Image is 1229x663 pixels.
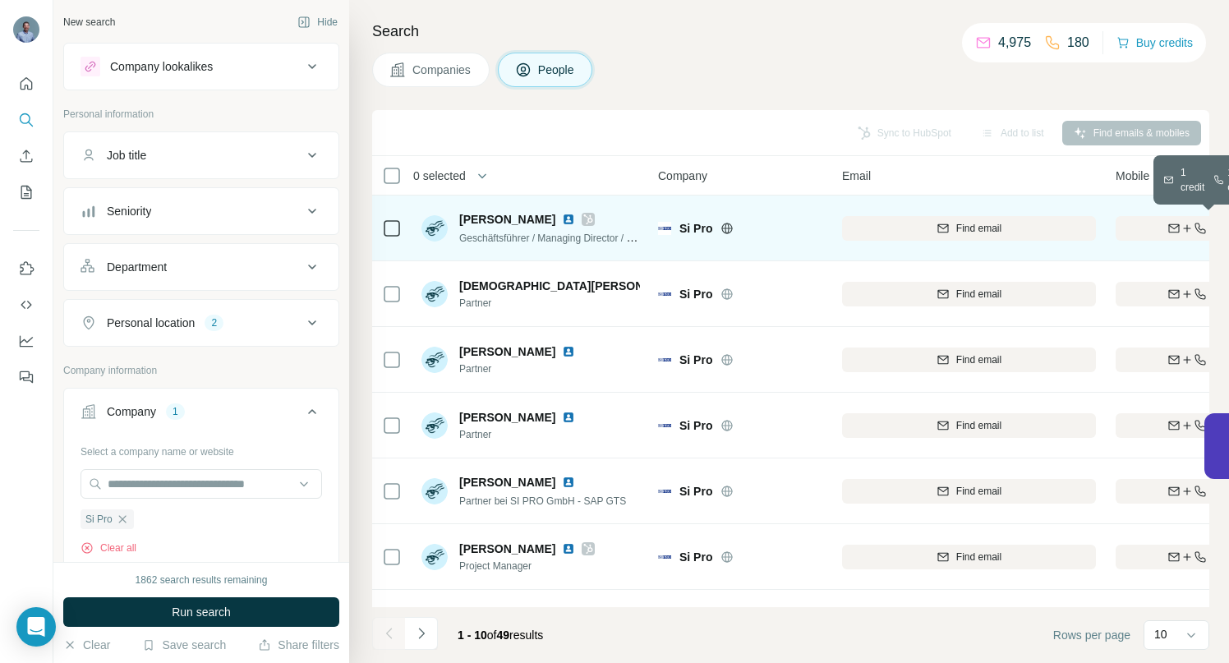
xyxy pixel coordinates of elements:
[107,203,151,219] div: Seniority
[1116,168,1149,184] span: Mobile
[64,136,338,175] button: Job title
[842,216,1096,241] button: Find email
[63,637,110,653] button: Clear
[13,141,39,171] button: Enrich CSV
[63,107,339,122] p: Personal information
[562,476,575,489] img: LinkedIn logo
[459,606,555,623] span: [PERSON_NAME]
[956,550,1001,564] span: Find email
[107,147,146,163] div: Job title
[107,259,167,275] div: Department
[142,637,226,653] button: Save search
[679,286,712,302] span: Si Pro
[421,347,448,373] img: Avatar
[842,282,1096,306] button: Find email
[16,607,56,647] div: Open Intercom Messenger
[13,290,39,320] button: Use Surfe API
[13,177,39,207] button: My lists
[956,287,1001,302] span: Find email
[110,58,213,75] div: Company lookalikes
[421,215,448,242] img: Avatar
[405,617,438,650] button: Navigate to next page
[562,411,575,424] img: LinkedIn logo
[842,168,871,184] span: Email
[459,541,555,557] span: [PERSON_NAME]
[459,409,555,426] span: [PERSON_NAME]
[658,485,671,498] img: Logo of Si Pro
[81,438,322,459] div: Select a company name or website
[64,303,338,343] button: Personal location2
[487,628,497,642] span: of
[64,191,338,231] button: Seniority
[63,597,339,627] button: Run search
[421,478,448,504] img: Avatar
[64,47,338,86] button: Company lookalikes
[459,474,555,490] span: [PERSON_NAME]
[658,168,707,184] span: Company
[258,637,339,653] button: Share filters
[13,16,39,43] img: Avatar
[412,62,472,78] span: Companies
[459,361,595,376] span: Partner
[459,427,595,442] span: Partner
[63,363,339,378] p: Company information
[679,549,712,565] span: Si Pro
[842,479,1096,504] button: Find email
[63,15,115,30] div: New search
[956,418,1001,433] span: Find email
[85,512,113,527] span: Si Pro
[13,69,39,99] button: Quick start
[421,281,448,307] img: Avatar
[421,544,448,570] img: Avatar
[459,231,679,244] span: Geschäftsführer / Managing Director / Co-Founder
[136,573,268,587] div: 1862 search results remaining
[459,278,688,294] span: [DEMOGRAPHIC_DATA][PERSON_NAME]
[81,541,136,555] button: Clear all
[1116,31,1193,54] button: Buy credits
[842,348,1096,372] button: Find email
[658,288,671,301] img: Logo of Si Pro
[1154,626,1167,642] p: 10
[658,419,671,432] img: Logo of Si Pro
[562,345,575,358] img: LinkedIn logo
[658,353,671,366] img: Logo of Si Pro
[538,62,576,78] span: People
[13,326,39,356] button: Dashboard
[107,315,195,331] div: Personal location
[13,105,39,135] button: Search
[286,10,349,35] button: Hide
[107,403,156,420] div: Company
[497,628,510,642] span: 49
[562,542,575,555] img: LinkedIn logo
[459,211,555,228] span: [PERSON_NAME]
[459,559,595,573] span: Project Manager
[413,168,466,184] span: 0 selected
[166,404,185,419] div: 1
[205,315,223,330] div: 2
[64,247,338,287] button: Department
[998,33,1031,53] p: 4,975
[1053,627,1130,643] span: Rows per page
[842,413,1096,438] button: Find email
[421,412,448,439] img: Avatar
[562,213,575,226] img: LinkedIn logo
[459,495,626,507] span: Partner bei SI PRO GmbH - SAP GTS
[956,352,1001,367] span: Find email
[458,628,487,642] span: 1 - 10
[658,222,671,235] img: Logo of Si Pro
[13,254,39,283] button: Use Surfe on LinkedIn
[679,352,712,368] span: Si Pro
[372,20,1209,43] h4: Search
[658,550,671,564] img: Logo of Si Pro
[459,343,555,360] span: [PERSON_NAME]
[64,392,338,438] button: Company1
[679,417,712,434] span: Si Pro
[679,483,712,500] span: Si Pro
[13,362,39,392] button: Feedback
[956,484,1001,499] span: Find email
[172,604,231,620] span: Run search
[956,221,1001,236] span: Find email
[679,220,712,237] span: Si Pro
[459,296,640,311] span: Partner
[842,545,1096,569] button: Find email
